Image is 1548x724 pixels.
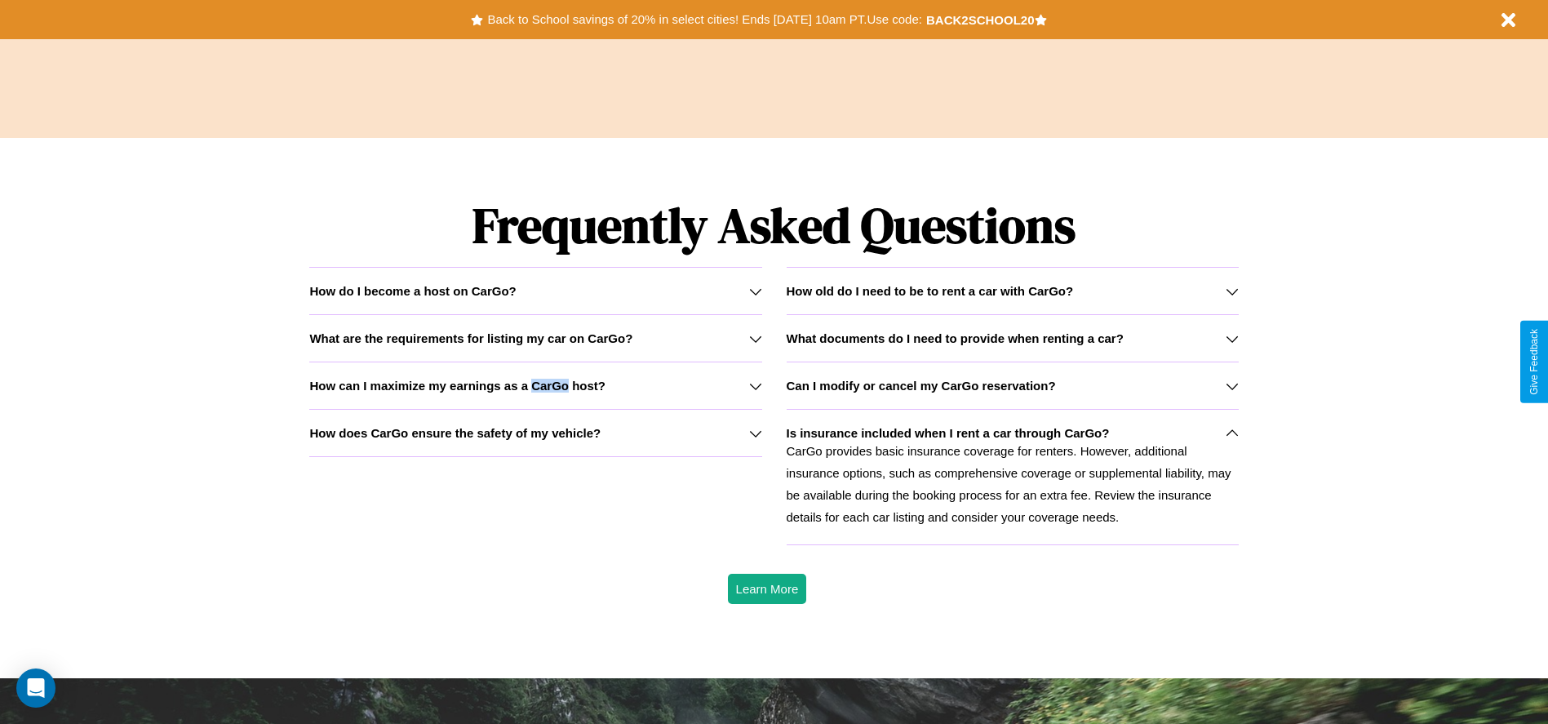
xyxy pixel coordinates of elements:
h3: Can I modify or cancel my CarGo reservation? [787,379,1056,393]
button: Learn More [728,574,807,604]
div: Give Feedback [1528,329,1540,395]
h3: How do I become a host on CarGo? [309,284,516,298]
h3: How does CarGo ensure the safety of my vehicle? [309,426,601,440]
h3: How can I maximize my earnings as a CarGo host? [309,379,605,393]
h3: Is insurance included when I rent a car through CarGo? [787,426,1110,440]
b: BACK2SCHOOL20 [926,13,1035,27]
h3: What are the requirements for listing my car on CarGo? [309,331,632,345]
h3: What documents do I need to provide when renting a car? [787,331,1124,345]
button: Back to School savings of 20% in select cities! Ends [DATE] 10am PT.Use code: [483,8,925,31]
h1: Frequently Asked Questions [309,184,1238,267]
p: CarGo provides basic insurance coverage for renters. However, additional insurance options, such ... [787,440,1239,528]
div: Open Intercom Messenger [16,668,55,708]
h3: How old do I need to be to rent a car with CarGo? [787,284,1074,298]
